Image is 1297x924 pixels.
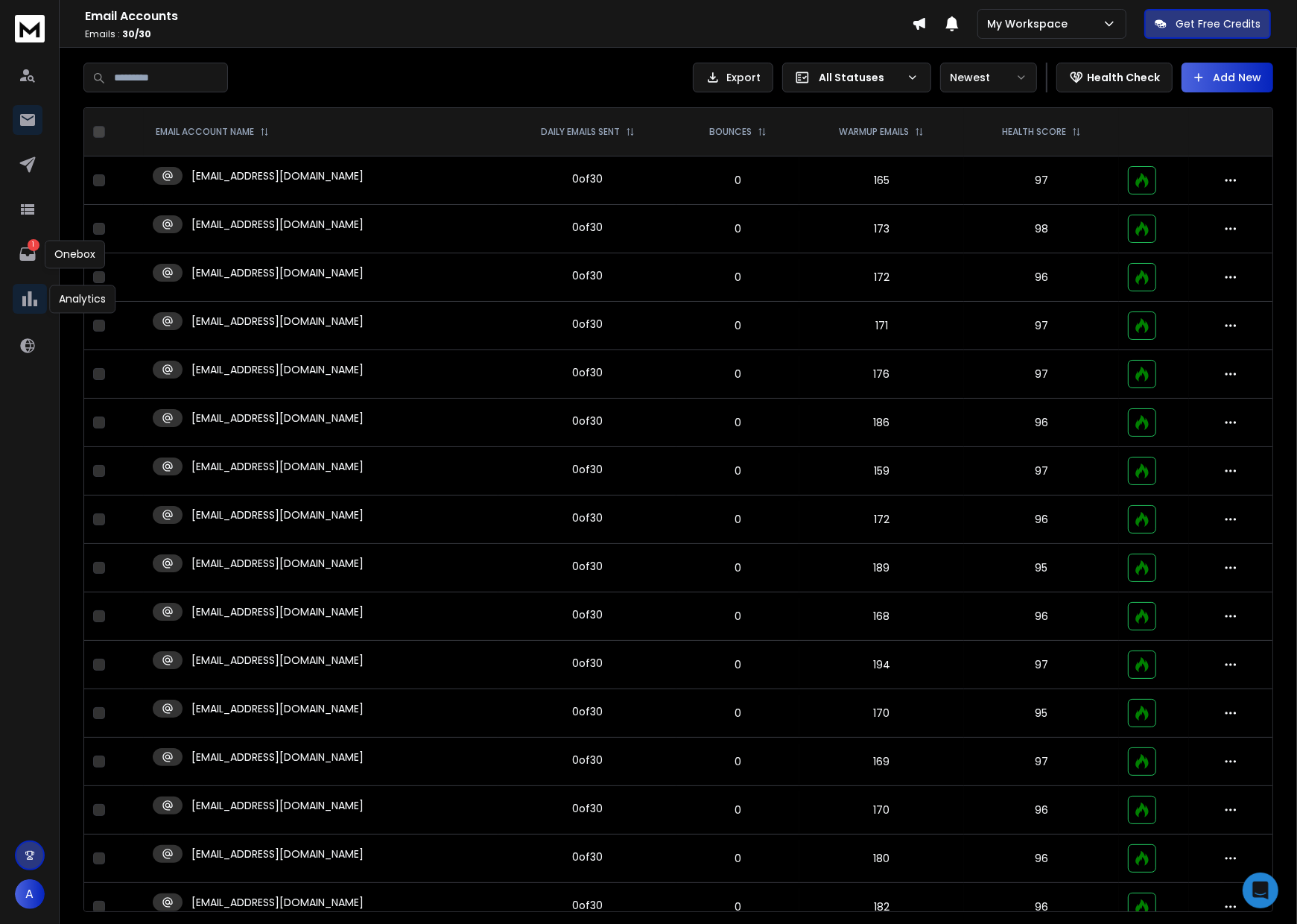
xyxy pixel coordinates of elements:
td: 180 [799,835,964,883]
td: 171 [799,302,964,350]
div: 0 of 30 [572,268,603,283]
div: Analytics [49,285,115,314]
p: BOUNCES [709,126,752,138]
button: Newest [940,63,1037,92]
p: 0 [685,706,790,721]
td: 168 [799,592,964,641]
div: 0 of 30 [572,753,603,768]
td: 96 [964,786,1120,835]
p: 0 [685,463,790,478]
td: 97 [964,738,1120,786]
td: 170 [799,786,964,835]
td: 97 [964,350,1120,399]
td: 95 [964,544,1120,592]
button: Export [693,63,773,92]
p: Emails : [85,28,912,40]
td: 172 [799,253,964,302]
td: 169 [799,738,964,786]
p: 0 [685,270,790,285]
p: [EMAIL_ADDRESS][DOMAIN_NAME] [191,556,364,571]
div: 0 of 30 [572,510,603,525]
td: 97 [964,447,1120,496]
p: My Workspace [987,16,1074,31]
td: 173 [799,205,964,253]
div: Onebox [45,241,105,269]
td: 96 [964,592,1120,641]
td: 194 [799,641,964,689]
p: [EMAIL_ADDRESS][DOMAIN_NAME] [191,701,364,716]
p: 0 [685,173,790,188]
td: 159 [799,447,964,496]
td: 172 [799,496,964,544]
p: [EMAIL_ADDRESS][DOMAIN_NAME] [191,847,364,861]
div: 0 of 30 [572,559,603,574]
button: A [15,879,45,909]
p: 0 [685,609,790,624]
button: Get Free Credits [1144,9,1271,39]
td: 95 [964,689,1120,738]
h1: Email Accounts [85,7,912,25]
p: [EMAIL_ADDRESS][DOMAIN_NAME] [191,604,364,619]
p: 1 [28,239,39,251]
p: DAILY EMAILS SENT [541,126,620,138]
p: 0 [685,221,790,236]
div: 0 of 30 [572,365,603,380]
td: 170 [799,689,964,738]
div: 0 of 30 [572,317,603,332]
td: 96 [964,399,1120,447]
p: 0 [685,318,790,333]
p: [EMAIL_ADDRESS][DOMAIN_NAME] [191,459,364,474]
div: 0 of 30 [572,171,603,186]
div: 0 of 30 [572,462,603,477]
p: Get Free Credits [1176,16,1260,31]
p: 0 [685,754,790,769]
p: 0 [685,367,790,382]
p: [EMAIL_ADDRESS][DOMAIN_NAME] [191,895,364,910]
p: [EMAIL_ADDRESS][DOMAIN_NAME] [191,217,364,232]
td: 176 [799,350,964,399]
p: [EMAIL_ADDRESS][DOMAIN_NAME] [191,750,364,765]
p: [EMAIL_ADDRESS][DOMAIN_NAME] [191,653,364,668]
p: 0 [685,899,790,914]
a: 1 [13,239,42,269]
p: Health Check [1087,70,1160,85]
td: 165 [799,156,964,205]
td: 98 [964,205,1120,253]
td: 96 [964,253,1120,302]
p: All Statuses [819,70,901,85]
button: Add New [1182,63,1273,92]
div: 0 of 30 [572,898,603,913]
div: 0 of 30 [572,656,603,671]
td: 97 [964,156,1120,205]
div: 0 of 30 [572,849,603,864]
td: 96 [964,496,1120,544]
p: [EMAIL_ADDRESS][DOMAIN_NAME] [191,798,364,813]
p: [EMAIL_ADDRESS][DOMAIN_NAME] [191,314,364,329]
div: 0 of 30 [572,220,603,235]
td: 97 [964,641,1120,689]
td: 97 [964,302,1120,350]
div: 0 of 30 [572,801,603,816]
div: Open Intercom Messenger [1243,873,1278,908]
td: 189 [799,544,964,592]
button: Health Check [1056,63,1173,92]
p: 0 [685,803,790,817]
p: 0 [685,560,790,575]
p: [EMAIL_ADDRESS][DOMAIN_NAME] [191,411,364,425]
p: WARMUP EMAILS [839,126,909,138]
td: 96 [964,835,1120,883]
p: 0 [685,657,790,672]
div: 0 of 30 [572,704,603,719]
p: [EMAIL_ADDRESS][DOMAIN_NAME] [191,265,364,280]
p: HEALTH SCORE [1002,126,1066,138]
div: 0 of 30 [572,414,603,428]
span: 30 / 30 [122,28,151,40]
p: 0 [685,512,790,527]
p: [EMAIL_ADDRESS][DOMAIN_NAME] [191,362,364,377]
p: 0 [685,415,790,430]
div: 0 of 30 [572,607,603,622]
p: 0 [685,851,790,866]
div: EMAIL ACCOUNT NAME [156,126,269,138]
